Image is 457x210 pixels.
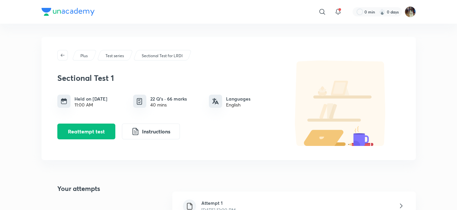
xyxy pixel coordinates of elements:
[140,53,184,59] a: Sectional Test for LRDI
[150,95,187,102] h6: 22 Q’s · 66 marks
[42,8,95,16] img: Company Logo
[80,53,88,59] p: Plus
[379,9,386,15] img: streak
[150,102,187,107] div: 40 mins
[57,73,278,83] h3: Sectional Test 1
[79,53,89,59] a: Plus
[201,199,236,206] h6: Attempt 1
[131,128,139,135] img: instruction
[104,53,125,59] a: Test series
[281,60,400,146] img: default
[212,98,219,105] img: languages
[105,53,124,59] p: Test series
[61,98,67,105] img: timing
[122,124,180,139] button: Instructions
[74,102,107,107] div: 11:00 AM
[226,102,250,107] div: English
[142,53,183,59] p: Sectional Test for LRDI
[57,124,115,139] button: Reattempt test
[226,95,250,102] h6: Languages
[74,95,107,102] h6: Held on [DATE]
[135,97,144,105] img: quiz info
[405,6,416,17] img: kanak goel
